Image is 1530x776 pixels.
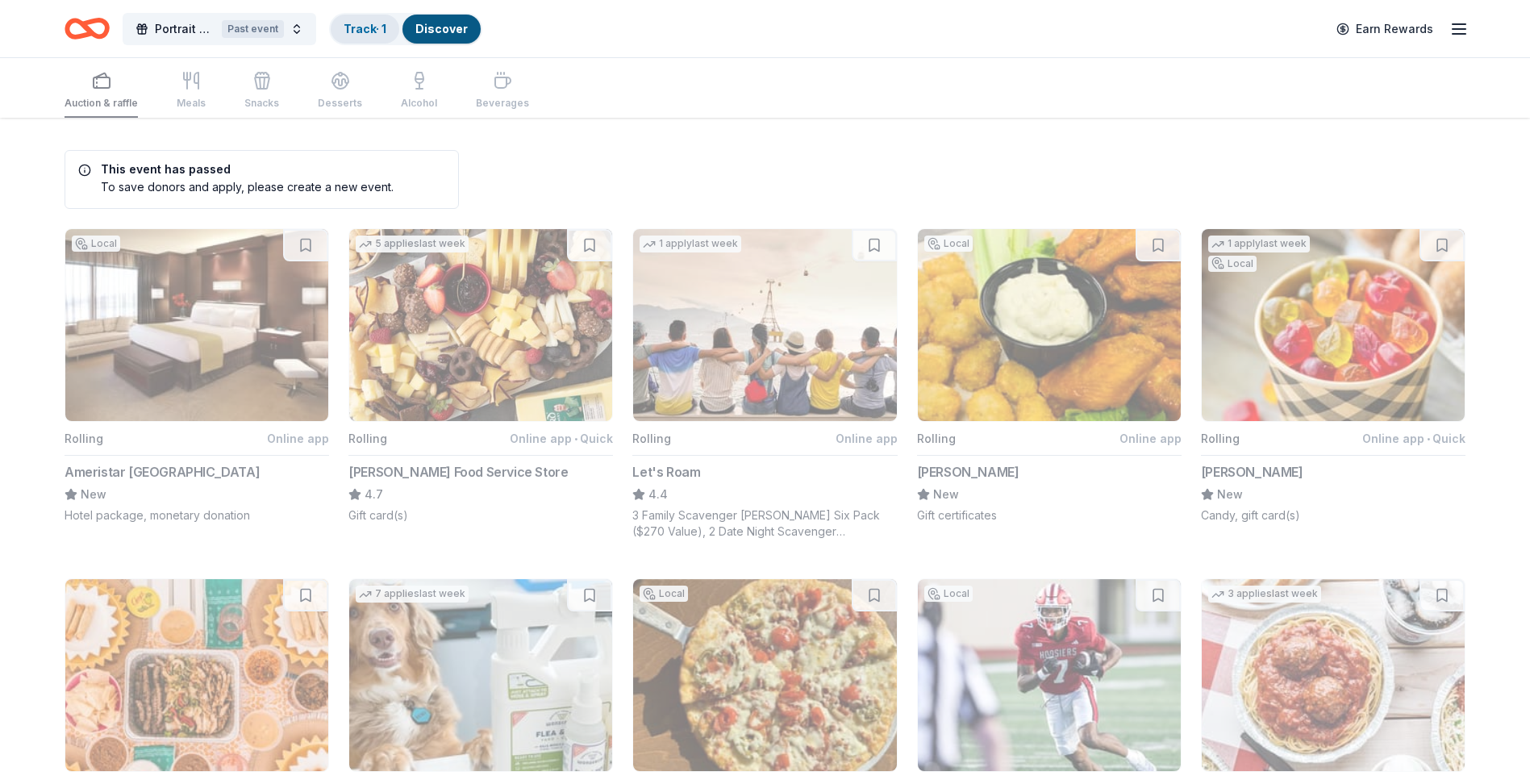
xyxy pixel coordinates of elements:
button: Track· 1Discover [329,13,482,45]
button: Image for Albanese1 applylast weekLocalRollingOnline app•Quick[PERSON_NAME]NewCandy, gift card(s) [1201,228,1465,524]
a: Track· 1 [344,22,386,35]
button: Image for Ameristar East ChicagoLocalRollingOnline appAmeristar [GEOGRAPHIC_DATA]NewHotel package... [65,228,329,524]
div: Past event [222,20,284,38]
a: Earn Rewards [1327,15,1443,44]
a: Home [65,10,110,48]
button: Image for Muldoon'sLocalRollingOnline app[PERSON_NAME]NewGift certificates [917,228,1182,524]
button: Image for Let's Roam1 applylast weekRollingOnline appLet's Roam4.43 Family Scavenger [PERSON_NAME... [632,228,897,540]
button: Portrait of Wishes Gala: Bourbon, Bling & BowtiesPast event [123,13,316,45]
a: Discover [415,22,468,35]
div: To save donors and apply, please create a new event. [78,178,394,195]
span: Portrait of Wishes Gala: Bourbon, Bling & Bowties [155,19,215,39]
button: Image for Gordon Food Service Store5 applieslast weekRollingOnline app•Quick[PERSON_NAME] Food Se... [348,228,613,524]
h5: This event has passed [78,164,394,175]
